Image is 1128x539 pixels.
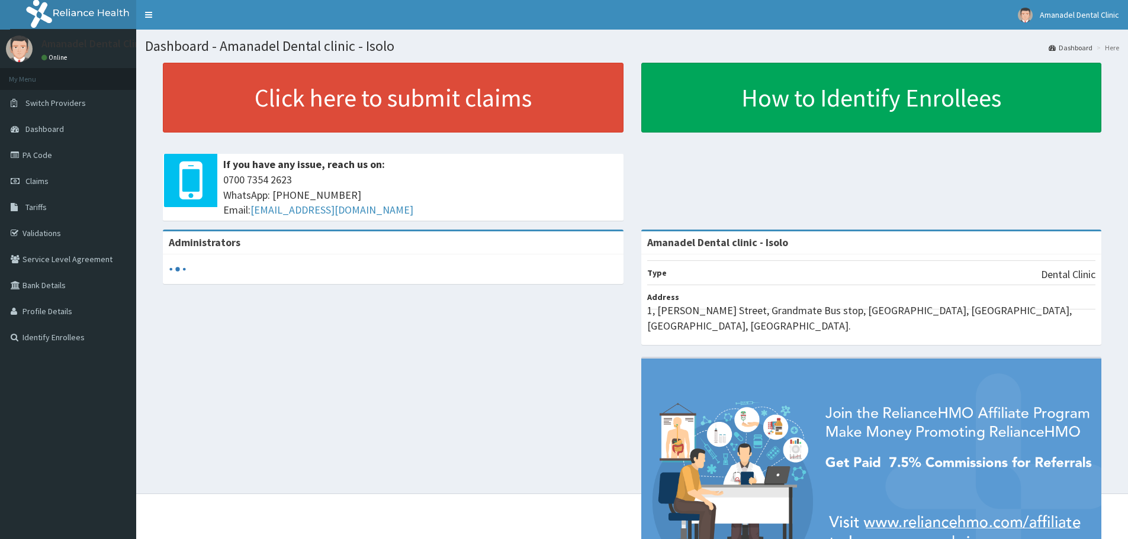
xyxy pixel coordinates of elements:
p: Dental Clinic [1041,267,1095,282]
span: Tariffs [25,202,47,212]
a: Dashboard [1049,43,1092,53]
span: Switch Providers [25,98,86,108]
span: Claims [25,176,49,186]
a: How to Identify Enrollees [641,63,1102,133]
a: [EMAIL_ADDRESS][DOMAIN_NAME] [250,203,413,217]
b: If you have any issue, reach us on: [223,157,385,171]
li: Here [1094,43,1119,53]
b: Type [647,267,667,278]
p: 1, [PERSON_NAME] Street, Grandmate Bus stop, [GEOGRAPHIC_DATA], [GEOGRAPHIC_DATA], [GEOGRAPHIC_DA... [647,303,1096,333]
span: Dashboard [25,124,64,134]
h1: Dashboard - Amanadel Dental clinic - Isolo [145,38,1119,54]
b: Address [647,292,679,302]
p: Amanadel Dental Clinic [41,38,148,49]
img: User Image [6,35,33,62]
svg: audio-loading [169,260,187,278]
span: Amanadel Dental Clinic [1040,9,1119,20]
img: User Image [1018,8,1033,22]
a: Online [41,53,70,62]
a: Click here to submit claims [163,63,624,133]
b: Administrators [169,235,240,249]
strong: Amanadel Dental clinic - Isolo [647,235,788,249]
span: 0700 7354 2623 WhatsApp: [PHONE_NUMBER] Email: [223,172,618,218]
